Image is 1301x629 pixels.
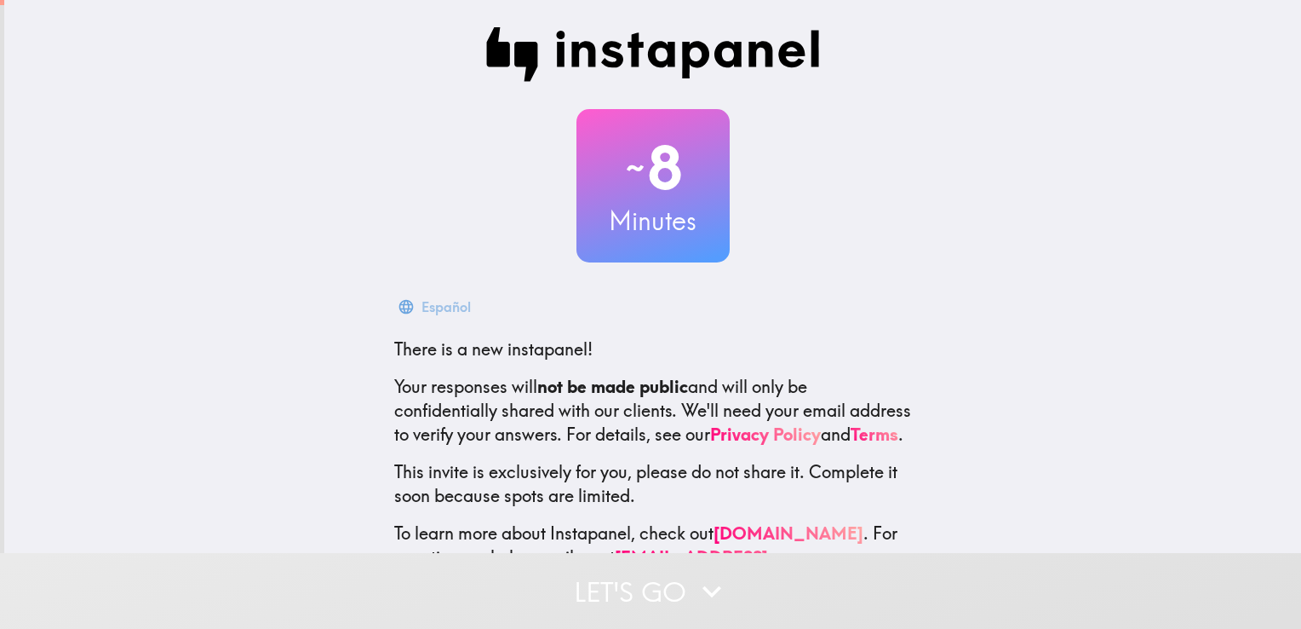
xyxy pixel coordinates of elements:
[421,295,471,319] div: Español
[851,424,898,445] a: Terms
[394,375,912,447] p: Your responses will and will only be confidentially shared with our clients. We'll need your emai...
[576,133,730,203] h2: 8
[537,376,688,397] b: not be made public
[394,290,478,324] button: Español
[576,203,730,239] h3: Minutes
[486,27,820,82] img: Instapanel
[394,338,593,360] span: There is a new instapanel!
[394,460,912,508] p: This invite is exclusively for you, please do not share it. Complete it soon because spots are li...
[394,522,912,593] p: To learn more about Instapanel, check out . For questions or help, email us at .
[623,142,647,193] span: ~
[714,522,863,544] a: [DOMAIN_NAME]
[710,424,821,445] a: Privacy Policy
